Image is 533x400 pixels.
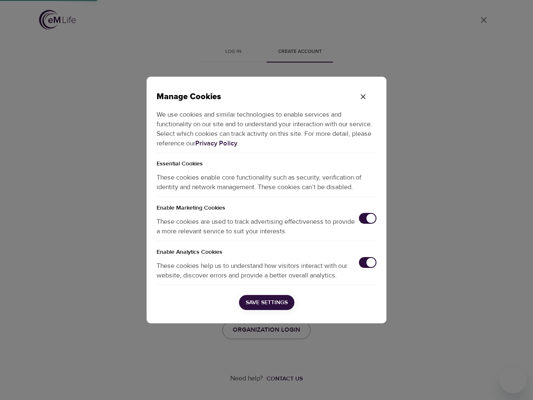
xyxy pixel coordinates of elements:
p: Essential Cookies [157,152,376,169]
a: Privacy Policy [195,139,237,147]
p: These cookies enable core functionality such as security, verification of identity and network ma... [157,169,376,196]
button: Save Settings [239,295,294,310]
p: Manage Cookies [157,90,350,104]
p: We use cookies and similar technologies to enable services and functionality on our site and to u... [157,104,376,152]
p: These cookies are used to track advertising effectiveness to provide a more relevant service to s... [157,217,359,236]
h5: Enable Marketing Cookies [157,197,376,213]
span: Save Settings [246,297,288,308]
p: These cookies help us to understand how visitors interact with our website, discover errors and p... [157,261,359,280]
h5: Enable Analytics Cookies [157,241,376,257]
